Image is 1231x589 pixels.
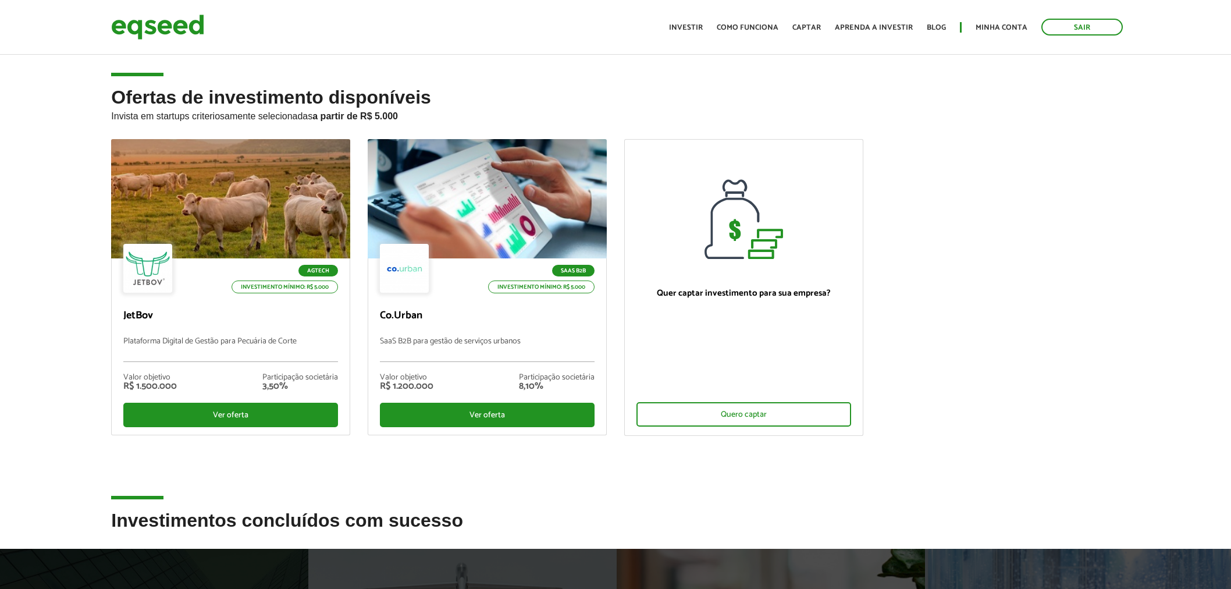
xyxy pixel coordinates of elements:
[123,310,338,322] p: JetBov
[380,310,595,322] p: Co.Urban
[976,24,1027,31] a: Minha conta
[927,24,946,31] a: Blog
[262,382,338,391] div: 3,50%
[552,265,595,276] p: SaaS B2B
[298,265,338,276] p: Agtech
[123,403,338,427] div: Ver oferta
[232,281,338,293] p: Investimento mínimo: R$ 5.000
[835,24,913,31] a: Aprenda a investir
[519,382,595,391] div: 8,10%
[123,337,338,362] p: Plataforma Digital de Gestão para Pecuária de Corte
[380,403,595,427] div: Ver oferta
[380,382,433,391] div: R$ 1.200.000
[1041,19,1123,36] a: Sair
[717,24,778,31] a: Como funciona
[123,374,177,382] div: Valor objetivo
[488,281,595,293] p: Investimento mínimo: R$ 5.000
[262,374,338,382] div: Participação societária
[380,337,595,362] p: SaaS B2B para gestão de serviços urbanos
[111,510,1119,548] h2: Investimentos concluídos com sucesso
[792,24,821,31] a: Captar
[111,87,1119,139] h2: Ofertas de investimento disponíveis
[368,139,607,435] a: SaaS B2B Investimento mínimo: R$ 5.000 Co.Urban SaaS B2B para gestão de serviços urbanos Valor ob...
[380,374,433,382] div: Valor objetivo
[111,108,1119,122] p: Invista em startups criteriosamente selecionadas
[624,139,863,436] a: Quer captar investimento para sua empresa? Quero captar
[636,402,851,427] div: Quero captar
[111,139,350,435] a: Agtech Investimento mínimo: R$ 5.000 JetBov Plataforma Digital de Gestão para Pecuária de Corte V...
[636,288,851,299] p: Quer captar investimento para sua empresa?
[123,382,177,391] div: R$ 1.500.000
[111,12,204,42] img: EqSeed
[519,374,595,382] div: Participação societária
[312,111,398,121] strong: a partir de R$ 5.000
[669,24,703,31] a: Investir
